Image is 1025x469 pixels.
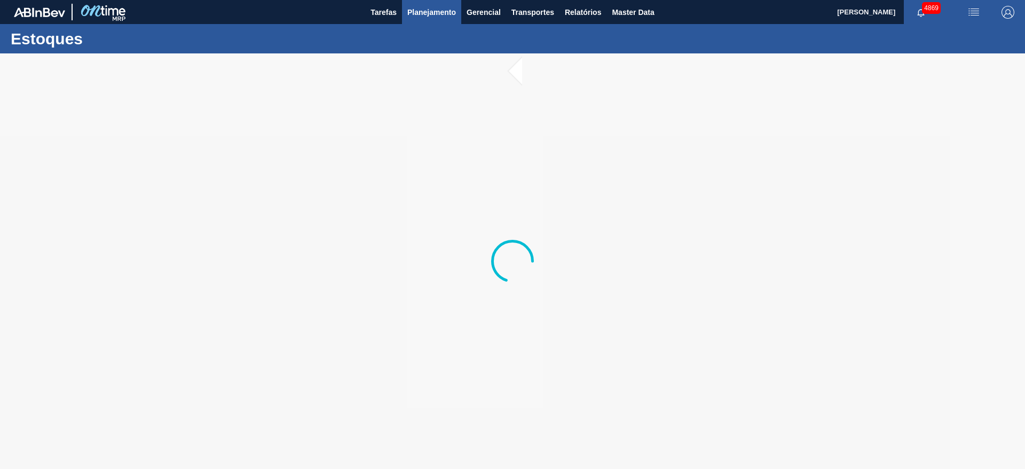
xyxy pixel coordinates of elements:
[565,6,601,19] span: Relatórios
[11,33,200,45] h1: Estoques
[1002,6,1014,19] img: Logout
[922,2,941,14] span: 4869
[14,7,65,17] img: TNhmsLtSVTkK8tSr43FrP2fwEKptu5GPRR3wAAAABJRU5ErkJggg==
[511,6,554,19] span: Transportes
[370,6,397,19] span: Tarefas
[407,6,456,19] span: Planejamento
[904,5,938,20] button: Notificações
[967,6,980,19] img: userActions
[467,6,501,19] span: Gerencial
[612,6,654,19] span: Master Data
